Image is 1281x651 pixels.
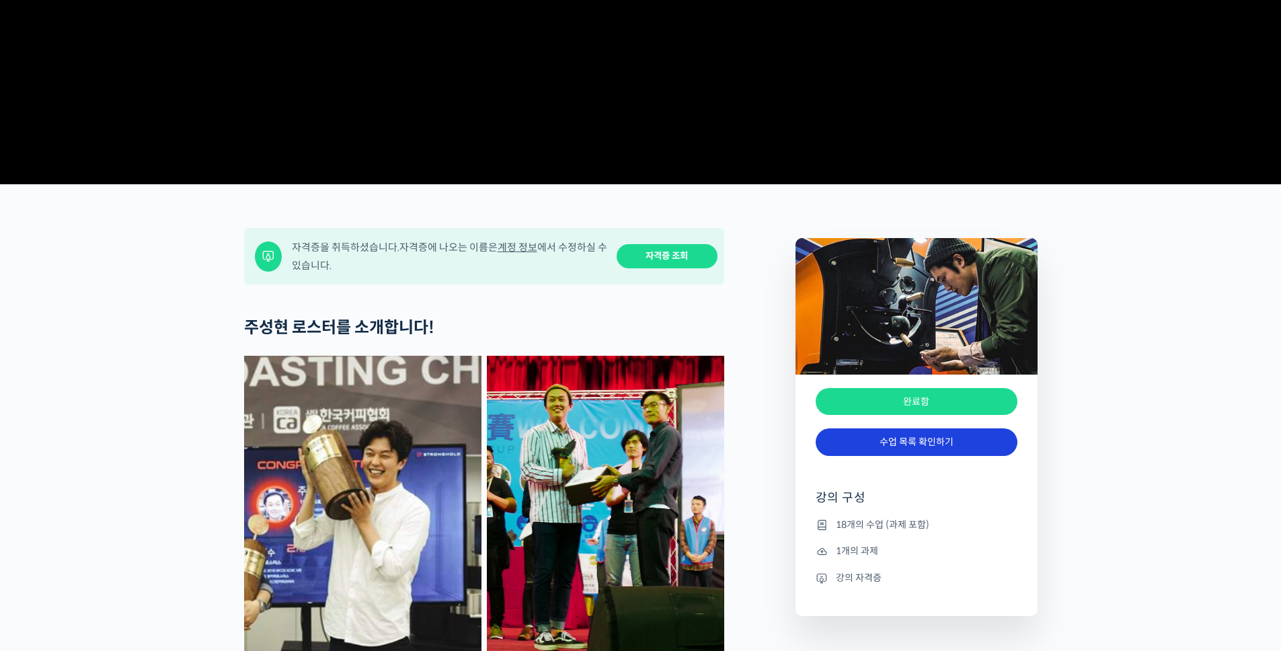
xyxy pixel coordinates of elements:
[208,447,224,457] span: 설정
[816,428,1017,456] a: 수업 목록 확인하기
[816,570,1017,586] li: 강의 자격증
[816,516,1017,533] li: 18개의 수업 (과제 포함)
[498,241,537,254] a: 계정 정보
[123,447,139,458] span: 대화
[173,426,258,460] a: 설정
[4,426,89,460] a: 홈
[816,388,1017,416] div: 완료함
[816,543,1017,560] li: 1개의 과제
[617,244,717,269] a: 자격증 조회
[89,426,173,460] a: 대화
[42,447,50,457] span: 홈
[292,238,608,274] div: 자격증을 취득하셨습니다. 자격증에 나오는 이름은 에서 수정하실 수 있습니다.
[244,317,434,338] strong: 주성현 로스터를 소개합니다!
[816,490,1017,516] h4: 강의 구성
